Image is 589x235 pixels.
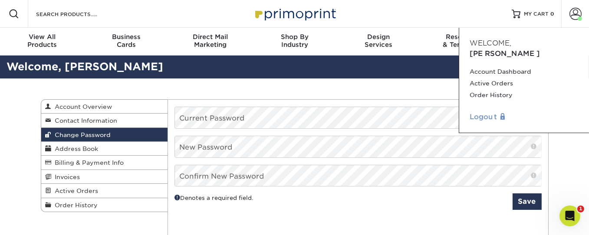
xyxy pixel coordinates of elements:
[253,33,337,41] span: Shop By
[559,206,580,226] iframe: Intercom live chat
[35,9,120,19] input: SEARCH PRODUCTS.....
[52,187,99,194] span: Active Orders
[524,10,549,18] span: MY CART
[41,114,168,127] a: Contact Information
[470,89,579,101] a: Order History
[52,202,98,209] span: Order History
[84,28,168,55] a: BusinessCards
[470,66,579,78] a: Account Dashboard
[52,103,112,110] span: Account Overview
[336,33,421,49] div: Services
[168,33,253,41] span: Direct Mail
[52,117,118,124] span: Contact Information
[52,173,80,180] span: Invoices
[470,112,579,122] a: Logout
[41,198,168,212] a: Order History
[41,156,168,170] a: Billing & Payment Info
[251,4,338,23] img: Primoprint
[470,39,511,47] span: Welcome,
[421,28,505,55] a: Resources& Templates
[253,33,337,49] div: Industry
[52,145,99,152] span: Address Book
[41,184,168,198] a: Active Orders
[421,33,505,49] div: & Templates
[168,33,253,49] div: Marketing
[41,128,168,142] a: Change Password
[336,33,421,41] span: Design
[253,28,337,55] a: Shop ByIndustry
[577,206,584,212] span: 1
[470,49,540,58] span: [PERSON_NAME]
[421,33,505,41] span: Resources
[41,142,168,156] a: Address Book
[336,28,421,55] a: DesignServices
[513,193,542,210] button: Save
[41,100,168,114] a: Account Overview
[470,78,579,89] a: Active Orders
[84,33,168,49] div: Cards
[84,33,168,41] span: Business
[168,28,253,55] a: Direct MailMarketing
[52,159,124,166] span: Billing & Payment Info
[52,131,111,138] span: Change Password
[41,170,168,184] a: Invoices
[174,193,253,202] small: Denotes a required field.
[550,11,554,17] span: 0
